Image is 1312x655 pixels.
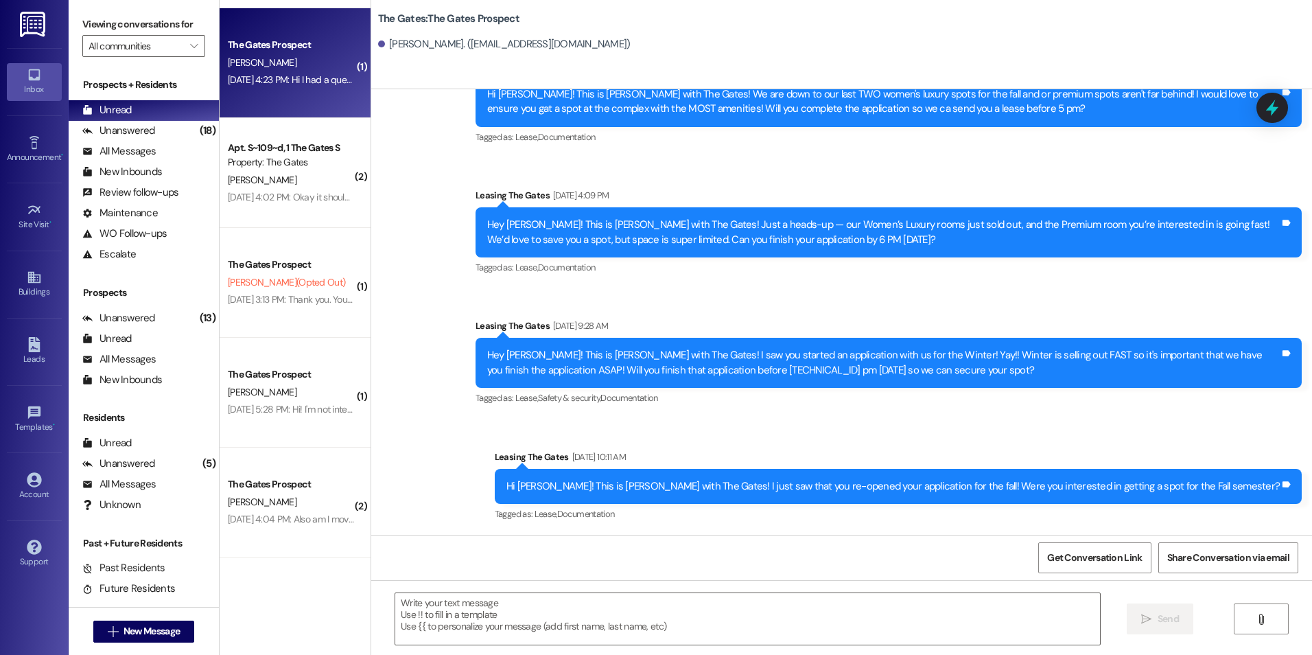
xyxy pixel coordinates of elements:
[1158,542,1298,573] button: Share Conversation via email
[7,63,62,100] a: Inbox
[82,373,162,387] div: New Inbounds
[53,420,55,430] span: •
[82,247,136,262] div: Escalate
[69,411,219,425] div: Residents
[228,513,520,525] div: [DATE] 4:04 PM: Also am I moving in early now to my actual fall apartment
[196,120,219,141] div: (18)
[515,262,538,273] span: Lease ,
[93,621,195,643] button: New Message
[108,626,118,637] i: 
[476,188,1302,207] div: Leasing The Gates
[228,477,355,492] div: The Gates Prospect
[82,561,165,575] div: Past Residents
[82,352,156,367] div: All Messages
[487,87,1280,117] div: Hi [PERSON_NAME]! This is [PERSON_NAME] with The Gates! We are down to our last TWO women's luxur...
[82,498,141,512] div: Unknown
[82,477,156,492] div: All Messages
[61,150,63,160] span: •
[49,218,51,227] span: •
[7,198,62,235] a: Site Visit •
[228,141,355,155] div: Apt. S~109~d, 1 The Gates S
[538,131,596,143] span: Documentation
[495,504,1302,524] div: Tagged as:
[228,38,355,52] div: The Gates Prospect
[7,266,62,303] a: Buildings
[82,436,132,450] div: Unread
[82,124,155,138] div: Unanswered
[1158,612,1179,626] span: Send
[82,103,132,117] div: Unread
[228,174,296,186] span: [PERSON_NAME]
[7,401,62,438] a: Templates •
[506,479,1280,494] div: Hi [PERSON_NAME]! This is [PERSON_NAME] with The Gates! I just saw that you re-opened your applic...
[228,403,472,415] div: [DATE] 5:28 PM: Hi! I'm not interested anymore, but thank you!
[1167,551,1289,565] span: Share Conversation via email
[228,257,355,272] div: The Gates Prospect
[82,206,158,220] div: Maintenance
[228,73,740,86] div: [DATE] 4:23 PM: Hi I had a question! I got a fall discount and I was wondering if that discount i...
[228,496,296,508] span: [PERSON_NAME]
[600,392,658,404] span: Documentation
[199,453,219,474] div: (5)
[82,332,132,346] div: Unread
[550,188,609,203] div: [DATE] 4:09 PM
[228,155,355,170] div: Property: The Gates
[1047,551,1142,565] span: Get Conversation Link
[7,536,62,573] a: Support
[228,56,296,69] span: [PERSON_NAME]
[1127,604,1193,634] button: Send
[538,392,600,404] span: Safety & security ,
[476,257,1302,277] div: Tagged as:
[7,468,62,505] a: Account
[1141,614,1151,625] i: 
[495,450,1302,469] div: Leasing The Gates
[190,41,198,51] i: 
[515,131,538,143] span: Lease ,
[124,624,180,639] span: New Message
[82,14,205,35] label: Viewing conversations for
[228,293,902,306] div: [DATE] 3:13 PM: Thank you. You will no longer receive texts from this thread. Please reply with '...
[69,536,219,551] div: Past + Future Residents
[476,319,1302,338] div: Leasing The Gates
[378,12,519,26] b: The Gates: The Gates Prospect
[476,127,1302,147] div: Tagged as:
[569,450,626,464] div: [DATE] 10:11 AM
[378,37,631,51] div: [PERSON_NAME]. ([EMAIL_ADDRESS][DOMAIN_NAME])
[1038,542,1151,573] button: Get Conversation Link
[228,386,296,398] span: [PERSON_NAME]
[82,582,175,596] div: Future Residents
[1256,614,1266,625] i: 
[7,333,62,370] a: Leads
[535,508,557,520] span: Lease ,
[82,185,178,200] div: Review follow-ups
[89,35,183,57] input: All communities
[476,388,1302,408] div: Tagged as:
[515,392,538,404] span: Lease ,
[557,508,615,520] span: Documentation
[228,191,418,203] div: [DATE] 4:02 PM: Okay it should be all good now!
[228,276,345,288] span: [PERSON_NAME] (Opted Out)
[69,78,219,92] div: Prospects + Residents
[82,227,167,241] div: WO Follow-ups
[82,311,155,325] div: Unanswered
[487,218,1280,247] div: Hey [PERSON_NAME]! This is [PERSON_NAME] with The Gates! Just a heads-up — our Women’s Luxury roo...
[550,319,609,333] div: [DATE] 9:28 AM
[82,457,155,471] div: Unanswered
[487,348,1280,378] div: Hey [PERSON_NAME]! This is [PERSON_NAME] with The Gates! I saw you started an application with us...
[538,262,596,273] span: Documentation
[82,165,162,179] div: New Inbounds
[82,144,156,159] div: All Messages
[69,286,219,300] div: Prospects
[196,308,219,329] div: (13)
[228,367,355,382] div: The Gates Prospect
[20,12,48,37] img: ResiDesk Logo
